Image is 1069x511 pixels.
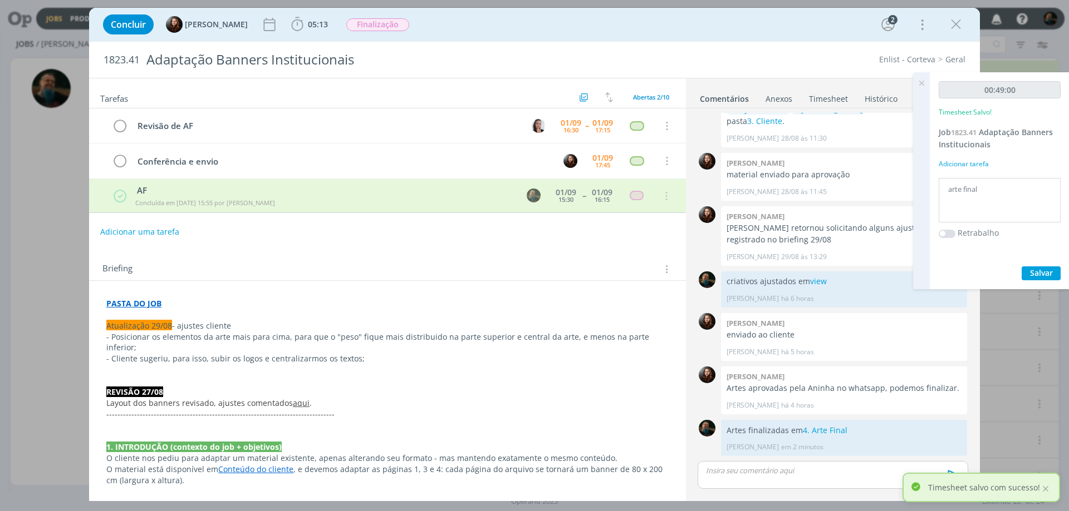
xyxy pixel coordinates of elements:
span: Tarefas [100,91,128,104]
p: material enviado para aprovação [727,169,962,180]
div: 16:15 [595,196,610,202]
p: Timesheet salvo com sucesso! [928,482,1040,493]
img: E [699,366,715,383]
button: Salvar [1022,266,1061,280]
img: E [699,206,715,223]
a: Job1823.41Adaptação Banners Institucionais [939,127,1053,150]
div: Adicionar tarefa [939,159,1061,169]
span: Concluída em [DATE] 15:55 por [PERSON_NAME] [135,199,275,207]
div: 01/09 [556,188,576,196]
a: 3. Cliente [747,116,782,126]
a: view [810,276,827,286]
span: 1823.41 [104,54,140,66]
span: Abertas 2/10 [633,93,669,101]
div: 01/09 [592,154,613,162]
span: há 4 horas [781,400,814,410]
span: Finalização [346,18,409,31]
span: Atualização 29/08 [106,320,172,331]
p: [PERSON_NAME] [727,252,779,262]
p: [PERSON_NAME] [727,400,779,410]
span: - Posicionar os elementos da arte mais para cima, para que o "peso" fique mais distribuido na par... [106,331,651,353]
img: E [166,16,183,33]
strong: REVISÃO 27/08 [106,386,163,397]
button: Adicionar uma tarefa [100,222,180,242]
p: banners revisados na pasta . [727,104,962,127]
span: 28/08 às 11:45 [781,187,827,197]
div: Revisão de AF [133,119,521,133]
div: AF [133,184,516,197]
b: [PERSON_NAME] [727,158,784,168]
div: 16:30 [563,127,578,133]
button: C [530,117,547,134]
span: em 2 minutos [781,442,823,452]
div: dialog [89,8,980,501]
img: arrow-down-up.svg [605,92,613,102]
div: 17:15 [595,127,610,133]
div: 17:45 [595,162,610,168]
a: aqui [293,398,310,408]
img: E [699,313,715,330]
div: 2 [888,15,898,24]
span: ---------------------------------------------------------------------------------- [106,409,335,419]
span: há 5 horas [781,347,814,357]
b: [PERSON_NAME] [727,318,784,328]
p: criativos ajustados em [727,276,962,287]
a: Timesheet [808,88,849,105]
button: 05:13 [288,16,331,33]
b: [PERSON_NAME] [727,371,784,381]
span: 29/08 às 13:29 [781,252,827,262]
p: Timesheet Salvo! [939,107,992,117]
p: O material está disponível em , e devemos adaptar as páginas 1, 3 e 4: cada página do arquivo se ... [106,464,669,486]
a: Geral [945,54,965,65]
a: Conteúdo do cliente [218,464,293,474]
div: 15:30 [558,196,573,202]
button: 2 [879,16,897,33]
span: Briefing [102,262,133,276]
p: [PERSON_NAME] [727,133,779,143]
b: [PERSON_NAME] [727,211,784,221]
span: -- [585,122,589,130]
button: Concluir [103,14,154,34]
span: há 6 horas [781,294,814,304]
div: 01/09 [592,119,613,127]
p: [PERSON_NAME] [727,294,779,304]
span: -- [582,192,586,200]
img: C [532,119,546,133]
a: Enlist - Corteva [879,54,935,65]
div: 01/09 [561,119,581,127]
button: Finalização [346,18,410,32]
span: Adaptação Banners Institucionais [939,127,1053,150]
span: Salvar [1030,267,1053,278]
img: E [699,153,715,170]
span: Layout dos banners revisado, ajustes comentados [106,398,293,408]
img: E [563,154,577,168]
div: Adaptação Banners Institucionais [142,46,602,73]
span: Concluir [111,20,146,29]
button: E[PERSON_NAME] [166,16,248,33]
p: [PERSON_NAME] [727,187,779,197]
div: Anexos [766,93,792,105]
a: Histórico [864,88,898,105]
a: 4. Arte Final [803,425,847,435]
p: enviado ao cliente [727,329,962,340]
p: O cliente nos pediu para adaptar um material existente, apenas alterando seu formato - mas manten... [106,453,669,464]
a: PASTA DO JOB [106,298,161,309]
img: M [699,271,715,288]
p: [PERSON_NAME] [727,347,779,357]
p: [PERSON_NAME] retornou solicitando alguns ajustes, registrado no briefing 29/08 [727,222,962,245]
a: Comentários [699,88,749,105]
span: . [310,398,312,408]
label: Retrabalho [958,227,999,239]
p: Artes finalizadas em [727,425,962,436]
span: [PERSON_NAME] [185,21,248,28]
p: Artes aprovadas pela Aninha no whatsapp, podemos finalizar. [727,383,962,394]
span: - ajustes cliente [172,320,231,331]
p: [PERSON_NAME] [727,442,779,452]
button: E [562,152,578,169]
span: 05:13 [308,19,328,29]
span: 28/08 às 11:30 [781,133,827,143]
span: - Cliente sugeriu, para isso, subir os logos e centralizarmos os textos; [106,353,365,364]
div: 01/09 [592,188,612,196]
strong: 1. INTRODUÇÃO (contexto do job + objetivos) [106,441,282,452]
